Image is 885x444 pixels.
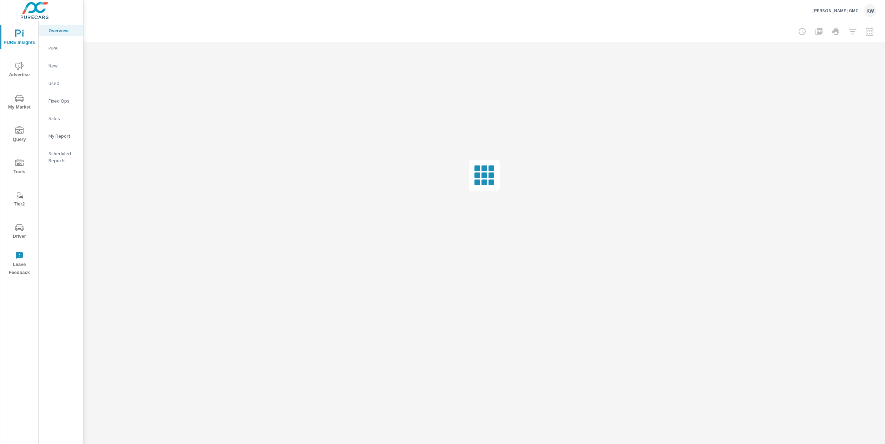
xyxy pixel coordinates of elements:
p: Fixed Ops [48,97,78,104]
span: Tools [2,159,36,176]
span: Driver [2,223,36,241]
p: Scheduled Reports [48,150,78,164]
p: [PERSON_NAME] GMC [812,7,858,14]
span: Advertise [2,62,36,79]
span: Tier2 [2,191,36,208]
span: Leave Feedback [2,252,36,277]
div: New [39,60,83,71]
p: My Report [48,132,78,139]
p: New [48,62,78,69]
div: My Report [39,131,83,141]
p: PIPA [48,45,78,52]
span: PURE Insights [2,30,36,47]
p: Used [48,80,78,87]
p: Sales [48,115,78,122]
div: Sales [39,113,83,124]
div: KW [864,4,877,17]
div: Fixed Ops [39,96,83,106]
div: PIPA [39,43,83,53]
div: Scheduled Reports [39,148,83,166]
p: Overview [48,27,78,34]
span: My Market [2,94,36,111]
div: Overview [39,25,83,36]
span: Query [2,126,36,144]
div: Used [39,78,83,89]
div: nav menu [0,21,38,280]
